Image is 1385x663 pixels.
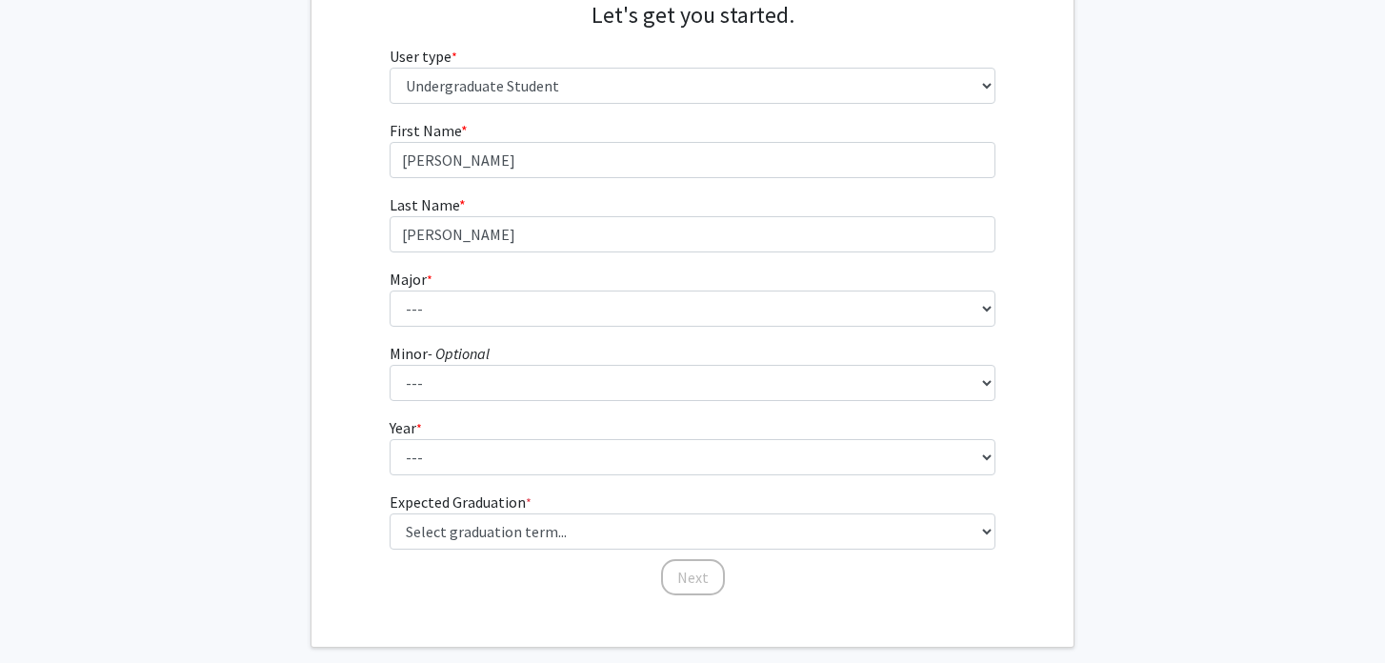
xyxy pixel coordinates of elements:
span: Last Name [390,195,459,214]
h4: Let's get you started. [390,2,996,30]
label: Year [390,416,422,439]
i: - Optional [428,344,490,363]
span: First Name [390,121,461,140]
iframe: Chat [14,577,81,649]
label: Expected Graduation [390,491,532,513]
label: Major [390,268,432,291]
label: Minor [390,342,490,365]
label: User type [390,45,457,68]
button: Next [661,559,725,595]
